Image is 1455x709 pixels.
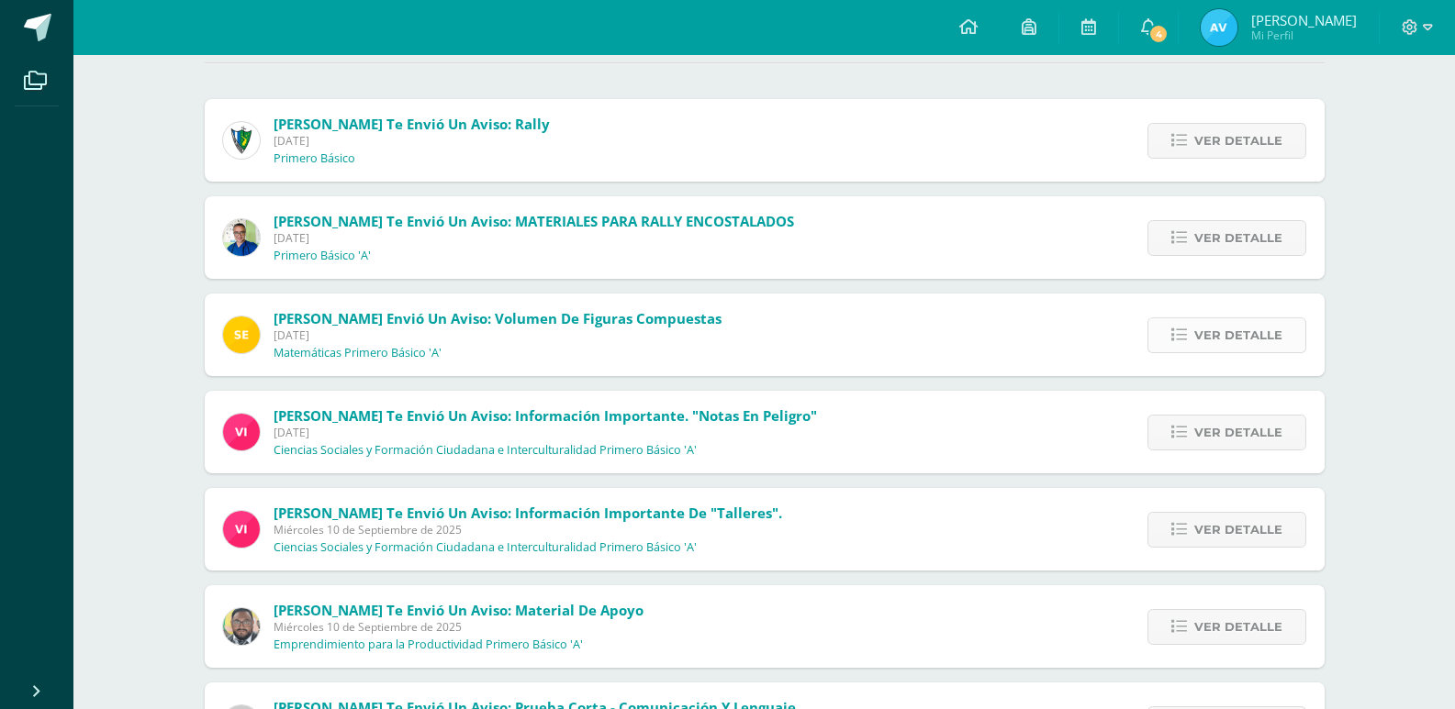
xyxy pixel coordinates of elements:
span: [PERSON_NAME] envió un aviso: Volumen de figuras compuestas [274,309,722,327]
img: 712781701cd376c1a616437b5c60ae46.png [223,608,260,645]
span: Ver detalle [1194,513,1282,547]
p: Primero Básico 'A' [274,249,371,263]
span: [PERSON_NAME] te envió un aviso: Información importante de "Talleres". [274,504,782,522]
img: cc02e32c1be987540174c2eebd267e19.png [1201,9,1237,46]
span: [PERSON_NAME] te envió un aviso: Información Importante. "Notas en peligro" [274,406,817,425]
span: [PERSON_NAME] [1251,11,1357,29]
span: [DATE] [274,133,550,149]
span: Ver detalle [1194,610,1282,644]
p: Primero Básico [274,151,355,166]
img: bd6d0aa147d20350c4821b7c643124fa.png [223,511,260,548]
span: Miércoles 10 de Septiembre de 2025 [274,619,644,635]
img: 692ded2a22070436d299c26f70cfa591.png [223,219,260,256]
p: Matemáticas Primero Básico 'A' [274,346,442,360]
img: 9f174a157161b4ddbe12118a61fed988.png [223,122,260,159]
span: Ver detalle [1194,415,1282,449]
p: Ciencias Sociales y Formación Ciudadana e Interculturalidad Primero Básico 'A' [274,443,697,458]
p: Ciencias Sociales y Formación Ciudadana e Interculturalidad Primero Básico 'A' [274,540,697,555]
span: Ver detalle [1194,221,1282,255]
span: Miércoles 10 de Septiembre de 2025 [274,522,782,537]
span: [PERSON_NAME] te envió un aviso: Rally [274,115,550,133]
span: Mi Perfil [1251,28,1357,43]
span: [PERSON_NAME] te envió un aviso: Material de apoyo [274,601,644,619]
span: [DATE] [274,230,794,246]
span: [DATE] [274,425,817,440]
span: Ver detalle [1194,124,1282,158]
span: Ver detalle [1194,318,1282,352]
span: 4 [1148,24,1169,44]
span: [DATE] [274,327,722,343]
p: Emprendimiento para la Productividad Primero Básico 'A' [274,637,583,652]
img: bd6d0aa147d20350c4821b7c643124fa.png [223,414,260,450]
img: 03c2987289e60ca238394da5f82a525a.png [223,316,260,353]
span: [PERSON_NAME] te envió un aviso: MATERIALES PARA RALLY ENCOSTALADOS [274,212,794,230]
